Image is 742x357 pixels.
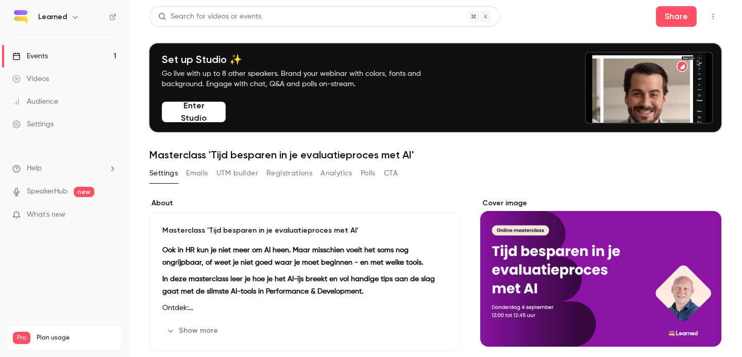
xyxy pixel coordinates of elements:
label: Cover image [480,198,721,208]
button: Show more [162,322,224,339]
iframe: Noticeable Trigger [104,210,116,220]
div: Videos [12,74,49,84]
button: Polls [361,165,376,182]
button: UTM builder [216,165,258,182]
p: Masterclass 'Tijd besparen in je evaluatieproces met AI' [162,225,447,236]
button: Settings [149,165,178,182]
button: Enter Studio [162,102,226,122]
button: Emails [186,165,208,182]
img: Learned [13,9,29,25]
span: Plan usage [37,334,116,342]
strong: In deze masterclass leer je hoe je het AI-ijs breekt en vol handige tips aan de slag gaat met de ... [162,275,435,295]
div: Search for videos or events [158,11,261,22]
span: Pro [13,332,30,344]
span: new [74,187,94,197]
div: Settings [12,119,54,129]
button: Registrations [266,165,312,182]
section: Cover image [480,198,721,347]
span: Help [27,163,42,174]
div: Events [12,51,48,61]
span: What's new [27,209,65,220]
strong: Ook in HR kun je niet meer om AI heen. Maar misschien voelt het soms nog ongrijpbaar, of weet je ... [162,247,423,266]
label: About [149,198,460,208]
button: CTA [384,165,398,182]
p: Ontdek: [162,302,447,314]
div: Audience [12,96,58,107]
h4: Set up Studio ✨ [162,53,445,66]
h1: Masterclass 'Tijd besparen in je evaluatieproces met AI' [149,149,721,161]
button: Share [656,6,697,27]
p: Go live with up to 8 other speakers. Brand your webinar with colors, fonts and background. Engage... [162,69,445,89]
a: SpeakerHub [27,186,68,197]
h6: Learned [38,12,67,22]
button: Analytics [321,165,352,182]
li: help-dropdown-opener [12,163,116,174]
